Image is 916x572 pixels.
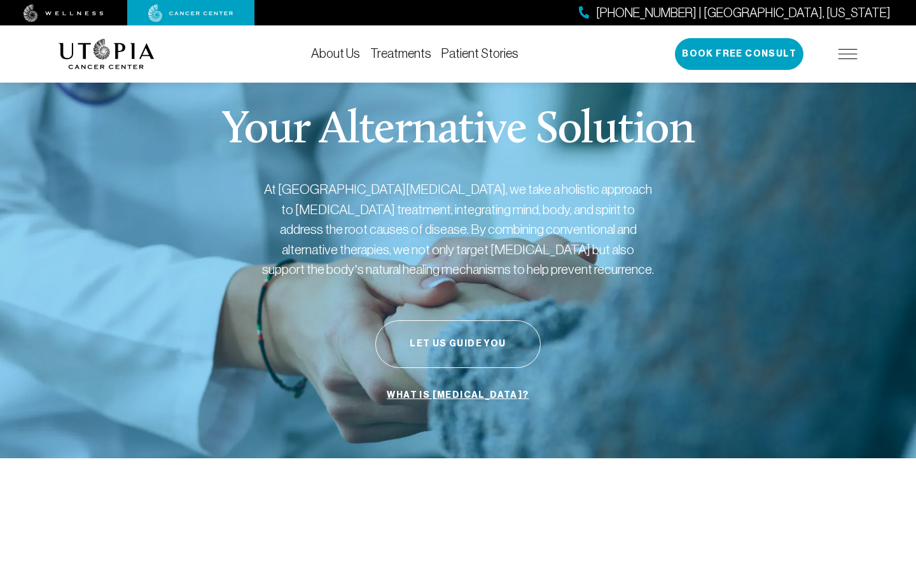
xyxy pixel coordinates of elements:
[221,108,694,154] p: Your Alternative Solution
[838,49,857,59] img: icon-hamburger
[370,46,431,60] a: Treatments
[596,4,891,22] span: [PHONE_NUMBER] | [GEOGRAPHIC_DATA], [US_STATE]
[675,38,803,70] button: Book Free Consult
[148,4,233,22] img: cancer center
[441,46,518,60] a: Patient Stories
[311,46,360,60] a: About Us
[384,383,532,407] a: What is [MEDICAL_DATA]?
[261,179,655,280] p: At [GEOGRAPHIC_DATA][MEDICAL_DATA], we take a holistic approach to [MEDICAL_DATA] treatment, inte...
[579,4,891,22] a: [PHONE_NUMBER] | [GEOGRAPHIC_DATA], [US_STATE]
[375,320,541,368] button: Let Us Guide You
[59,39,155,69] img: logo
[24,4,104,22] img: wellness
